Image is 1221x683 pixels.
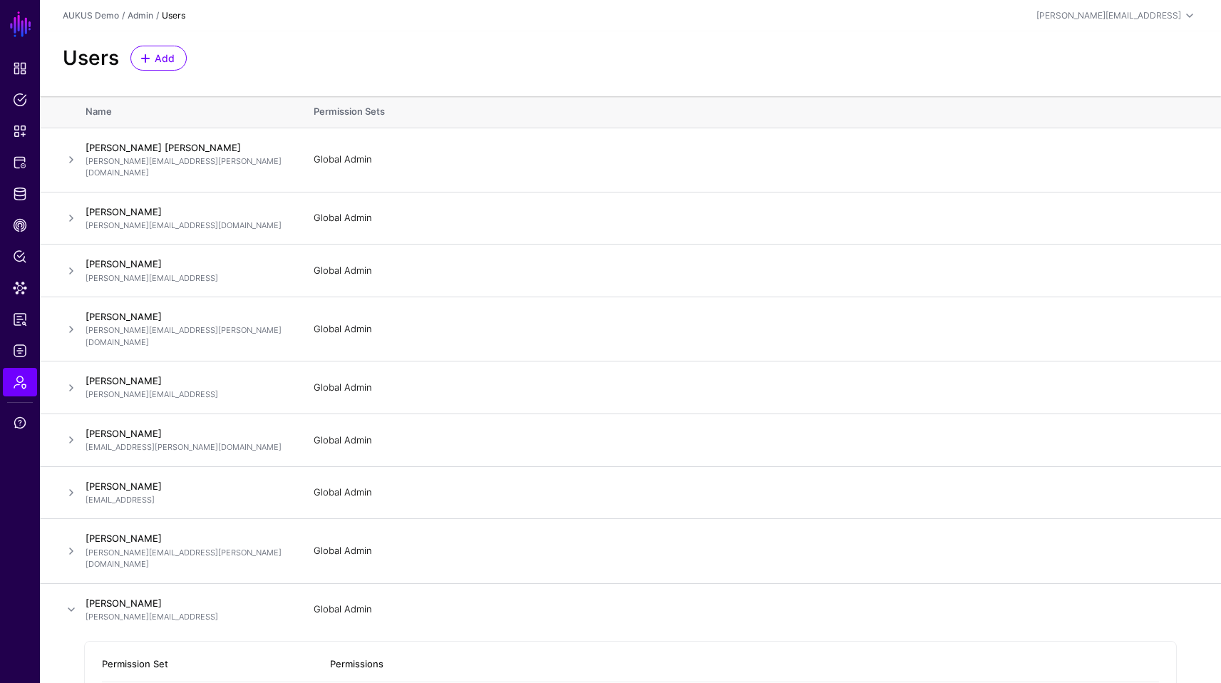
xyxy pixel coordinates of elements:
[3,148,37,177] a: Protected Systems
[153,51,177,66] span: Add
[3,180,37,208] a: Identity Data Fabric
[86,310,285,323] h4: [PERSON_NAME]
[86,205,285,218] h4: [PERSON_NAME]
[13,250,27,264] span: Policy Lens
[3,86,37,114] a: Policies
[63,10,119,21] a: AUKUS Demo
[314,433,1198,448] div: Global Admin
[86,494,285,506] p: [EMAIL_ADDRESS]
[119,9,128,22] div: /
[13,124,27,138] span: Snippets
[314,264,1198,278] div: Global Admin
[13,281,27,295] span: Data Lens
[3,242,37,271] a: Policy Lens
[13,61,27,76] span: Dashboard
[86,220,285,232] p: [PERSON_NAME][EMAIL_ADDRESS][DOMAIN_NAME]
[13,312,27,327] span: Reports
[299,96,1221,128] th: Permission Sets
[13,218,27,232] span: CAEP Hub
[86,547,285,570] p: [PERSON_NAME][EMAIL_ADDRESS][PERSON_NAME][DOMAIN_NAME]
[86,611,285,623] p: [PERSON_NAME][EMAIL_ADDRESS]
[3,117,37,145] a: Snippets
[63,46,119,71] h2: Users
[3,305,37,334] a: Reports
[86,141,285,154] h4: [PERSON_NAME] [PERSON_NAME]
[86,532,285,545] h4: [PERSON_NAME]
[86,272,285,284] p: [PERSON_NAME][EMAIL_ADDRESS]
[3,337,37,365] a: Logs
[128,10,153,21] a: Admin
[86,96,299,128] th: Name
[13,416,27,430] span: Support
[86,597,285,610] h4: [PERSON_NAME]
[13,344,27,358] span: Logs
[3,274,37,302] a: Data Lens
[162,10,185,21] strong: Users
[13,375,27,389] span: Admin
[102,647,316,682] th: Permission Set
[13,155,27,170] span: Protected Systems
[3,368,37,396] a: Admin
[153,9,162,22] div: /
[86,480,285,493] h4: [PERSON_NAME]
[13,187,27,201] span: Identity Data Fabric
[314,322,1198,337] div: Global Admin
[130,46,187,71] a: Add
[86,257,285,270] h4: [PERSON_NAME]
[9,9,33,40] a: SGNL
[86,389,285,401] p: [PERSON_NAME][EMAIL_ADDRESS]
[316,647,1159,682] th: Permissions
[86,427,285,440] h4: [PERSON_NAME]
[86,155,285,179] p: [PERSON_NAME][EMAIL_ADDRESS][PERSON_NAME][DOMAIN_NAME]
[314,544,1198,558] div: Global Admin
[314,381,1198,395] div: Global Admin
[1036,9,1181,22] div: [PERSON_NAME][EMAIL_ADDRESS]
[314,211,1198,225] div: Global Admin
[86,324,285,348] p: [PERSON_NAME][EMAIL_ADDRESS][PERSON_NAME][DOMAIN_NAME]
[13,93,27,107] span: Policies
[3,54,37,83] a: Dashboard
[3,211,37,240] a: CAEP Hub
[314,602,1198,617] div: Global Admin
[86,441,285,453] p: [EMAIL_ADDRESS][PERSON_NAME][DOMAIN_NAME]
[86,374,285,387] h4: [PERSON_NAME]
[314,153,1198,167] div: Global Admin
[314,486,1198,500] div: Global Admin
